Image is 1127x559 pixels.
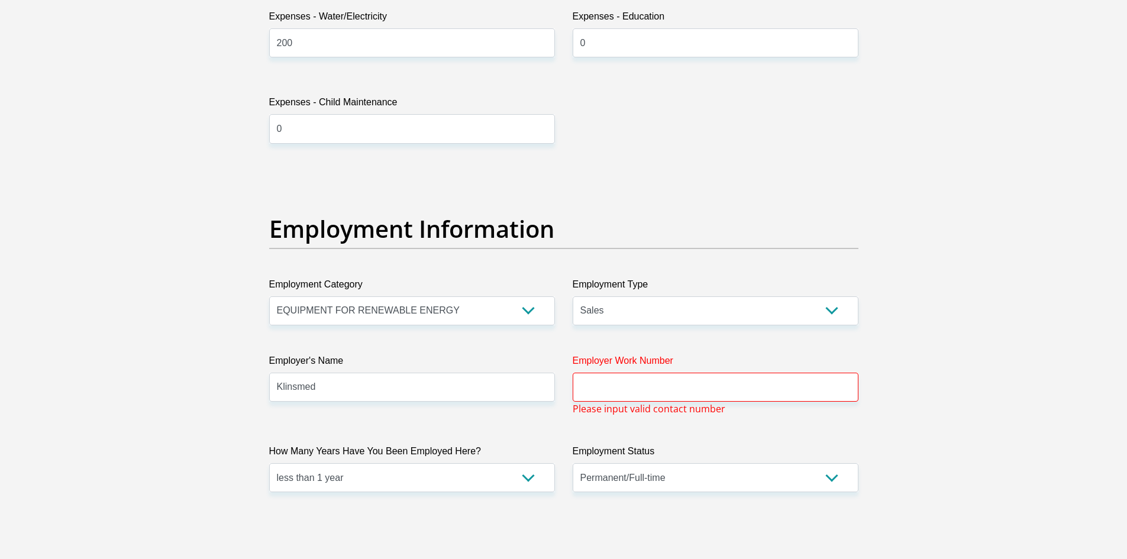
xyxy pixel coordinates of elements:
[269,215,858,243] h2: Employment Information
[269,277,555,296] label: Employment Category
[573,354,858,373] label: Employer Work Number
[269,95,555,114] label: Expenses - Child Maintenance
[573,28,858,57] input: Expenses - Education
[269,114,555,143] input: Expenses - Child Maintenance
[573,444,858,463] label: Employment Status
[269,354,555,373] label: Employer's Name
[269,373,555,402] input: Employer's Name
[573,9,858,28] label: Expenses - Education
[269,28,555,57] input: Expenses - Water/Electricity
[573,373,858,402] input: Employer Work Number
[573,277,858,296] label: Employment Type
[269,9,555,28] label: Expenses - Water/Electricity
[573,402,725,416] span: Please input valid contact number
[269,444,555,463] label: How Many Years Have You Been Employed Here?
